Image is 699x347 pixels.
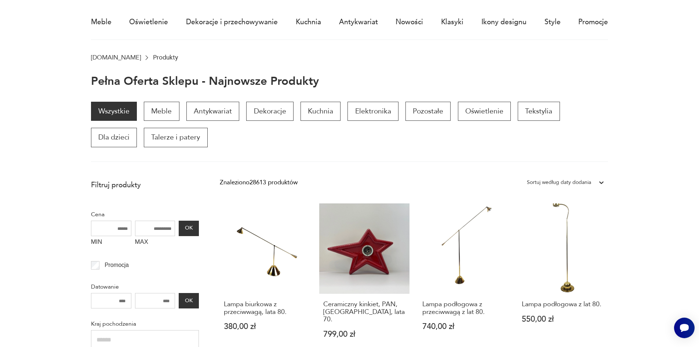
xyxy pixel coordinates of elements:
[105,260,129,270] p: Promocja
[441,5,463,39] a: Klasyki
[179,221,199,236] button: OK
[246,102,293,121] a: Dekoracje
[545,5,561,39] a: Style
[135,236,175,250] label: MAX
[91,54,141,61] a: [DOMAIN_NAME]
[91,180,199,190] p: Filtruj produkty
[186,102,239,121] a: Antykwariat
[91,210,199,219] p: Cena
[186,5,278,39] a: Dekoracje i przechowywanie
[91,102,137,121] a: Wszystkie
[458,102,511,121] a: Oświetlenie
[301,102,341,121] a: Kuchnia
[422,301,505,316] h3: Lampa podłogowa z przeciwwagą z lat 80.
[91,236,131,250] label: MIN
[481,5,527,39] a: Ikony designu
[296,5,321,39] a: Kuchnia
[518,102,560,121] a: Tekstylia
[220,178,298,187] div: Znaleziono 28613 produktów
[144,102,179,121] a: Meble
[396,5,423,39] a: Nowości
[91,319,199,329] p: Kraj pochodzenia
[224,323,306,330] p: 380,00 zł
[422,323,505,330] p: 740,00 zł
[153,54,178,61] p: Produkty
[129,5,168,39] a: Oświetlenie
[91,128,137,147] a: Dla dzieci
[323,330,406,338] p: 799,00 zł
[179,293,199,308] button: OK
[405,102,451,121] a: Pozostałe
[144,128,207,147] a: Talerze i patery
[91,75,319,88] h1: Pełna oferta sklepu - najnowsze produkty
[91,282,199,292] p: Datowanie
[674,318,695,338] iframe: Smartsupp widget button
[578,5,608,39] a: Promocje
[522,301,604,308] h3: Lampa podłogowa z lat 80.
[527,178,591,187] div: Sortuj według daty dodania
[347,102,398,121] a: Elektronika
[91,5,112,39] a: Meble
[323,301,406,323] h3: Ceramiczny kinkiet, PAN, [GEOGRAPHIC_DATA], lata 70.
[339,5,378,39] a: Antykwariat
[224,301,306,316] h3: Lampa biurkowa z przeciwwagą, lata 80.
[522,315,604,323] p: 550,00 zł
